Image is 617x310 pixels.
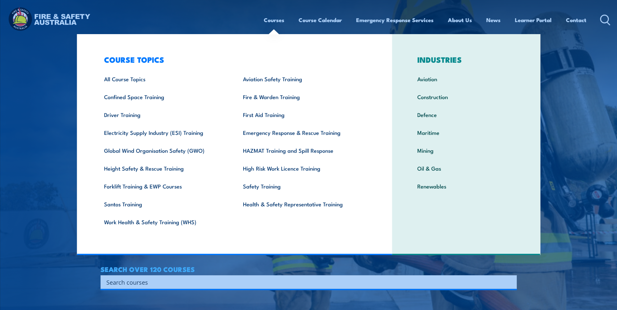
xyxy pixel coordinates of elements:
[264,11,284,29] a: Courses
[108,278,504,287] form: Search form
[407,55,525,64] h3: INDUSTRIES
[94,55,372,64] h3: COURSE TOPICS
[94,106,233,123] a: Driver Training
[407,70,525,88] a: Aviation
[407,141,525,159] a: Mining
[94,159,233,177] a: Height Safety & Rescue Training
[407,88,525,106] a: Construction
[505,278,515,287] button: Search magnifier button
[356,11,434,29] a: Emergency Response Services
[299,11,342,29] a: Course Calendar
[407,123,525,141] a: Maritime
[94,195,233,213] a: Santos Training
[407,177,525,195] a: Renewables
[233,88,372,106] a: Fire & Warden Training
[233,70,372,88] a: Aviation Safety Training
[566,11,586,29] a: Contact
[94,141,233,159] a: Global Wind Organisation Safety (GWO)
[94,213,233,231] a: Work Health & Safety Training (WHS)
[515,11,552,29] a: Learner Portal
[106,277,503,287] input: Search input
[233,159,372,177] a: High Risk Work Licence Training
[94,88,233,106] a: Confined Space Training
[448,11,472,29] a: About Us
[94,177,233,195] a: Forklift Training & EWP Courses
[486,11,501,29] a: News
[407,159,525,177] a: Oil & Gas
[94,70,233,88] a: All Course Topics
[233,141,372,159] a: HAZMAT Training and Spill Response
[233,106,372,123] a: First Aid Training
[94,123,233,141] a: Electricity Supply Industry (ESI) Training
[101,265,517,273] h4: SEARCH OVER 120 COURSES
[233,177,372,195] a: Safety Training
[233,123,372,141] a: Emergency Response & Rescue Training
[233,195,372,213] a: Health & Safety Representative Training
[407,106,525,123] a: Defence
